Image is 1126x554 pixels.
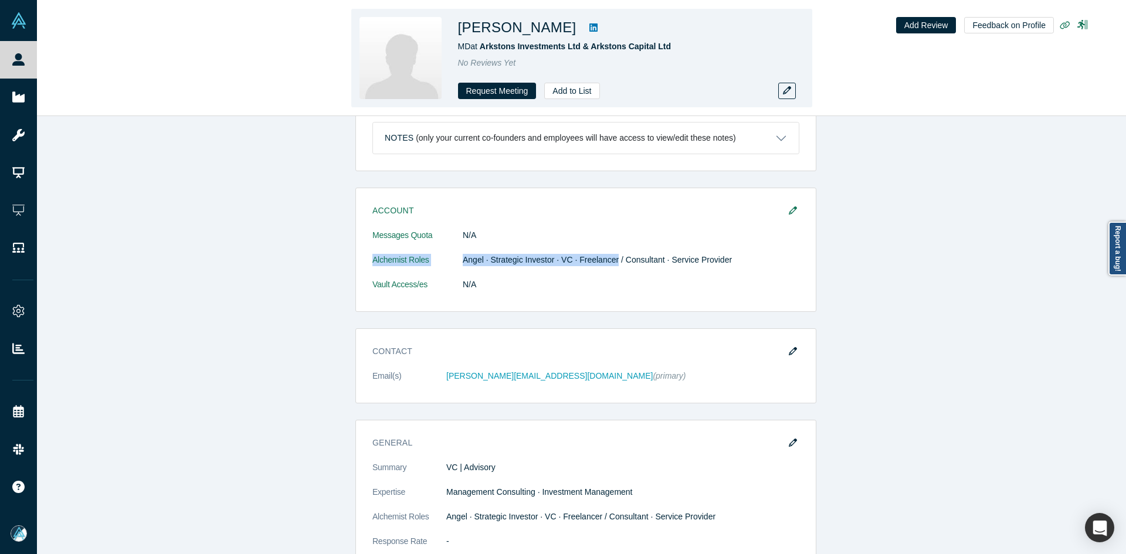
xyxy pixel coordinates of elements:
dd: N/A [463,278,799,291]
h3: Account [372,205,783,217]
h3: Contact [372,345,783,358]
dt: Alchemist Roles [372,254,463,278]
button: Add Review [896,17,957,33]
dd: Angel · Strategic Investor · VC · Freelancer / Consultant · Service Provider [463,254,799,266]
span: (primary) [653,371,686,380]
button: Add to List [544,83,599,99]
a: [PERSON_NAME][EMAIL_ADDRESS][DOMAIN_NAME] [446,371,653,380]
dt: Email(s) [372,370,446,395]
dt: Messages Quota [372,229,463,254]
h3: Notes [385,132,413,144]
dd: - [446,535,799,548]
img: Mia Scott's Account [11,525,27,542]
h3: General [372,437,783,449]
dd: N/A [463,229,799,242]
a: Arkstons Investments Ltd & Arkstons Capital Ltd [480,42,671,51]
img: Binesh Balan's Profile Image [359,17,442,99]
a: Report a bug! [1108,222,1126,276]
p: VC | Advisory [446,461,799,474]
p: (only your current co-founders and employees will have access to view/edit these notes) [416,133,736,143]
span: No Reviews Yet [458,58,516,67]
dd: Angel · Strategic Investor · VC · Freelancer / Consultant · Service Provider [446,511,799,523]
span: MD at [458,42,671,51]
span: Management Consulting · Investment Management [446,487,633,497]
h1: [PERSON_NAME] [458,17,576,38]
button: Notes (only your current co-founders and employees will have access to view/edit these notes) [373,123,799,154]
dt: Expertise [372,486,446,511]
button: Feedback on Profile [964,17,1054,33]
dt: Summary [372,461,446,486]
img: Alchemist Vault Logo [11,12,27,29]
dt: Alchemist Roles [372,511,446,535]
dt: Vault Access/es [372,278,463,303]
button: Request Meeting [458,83,537,99]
